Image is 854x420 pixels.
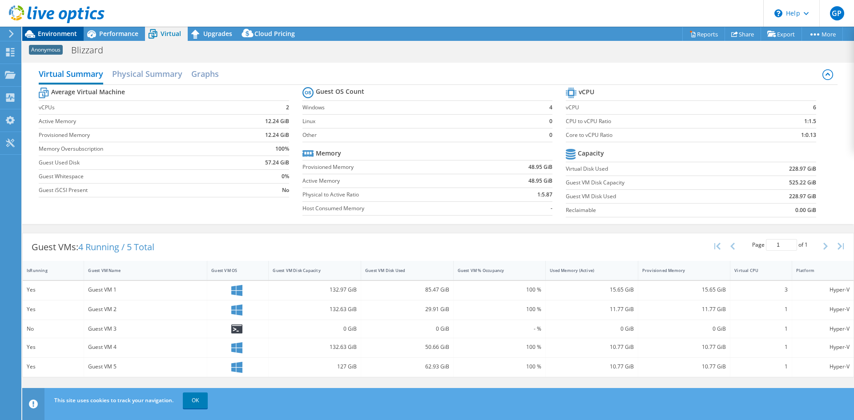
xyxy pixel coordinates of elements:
div: Guest VM 4 [88,342,203,352]
b: Memory [316,149,341,158]
label: Guest VM Disk Used [566,192,741,201]
b: 48.95 GiB [528,163,552,172]
div: 62.93 GiB [365,362,449,372]
div: 0 GiB [365,324,449,334]
b: 1:5.87 [537,190,552,199]
div: Yes [27,362,80,372]
b: 1:1.5 [804,117,816,126]
b: 1:0.13 [801,131,816,140]
label: Windows [302,103,540,112]
div: 127 GiB [273,362,357,372]
b: 0 [549,117,552,126]
div: Hyper-V [796,342,850,352]
div: Guest VM OS [211,268,254,273]
h1: Blizzard [67,45,117,55]
label: Core to vCPU Ratio [566,131,759,140]
div: Guest VM 1 [88,285,203,295]
div: Guest VM % Occupancy [458,268,531,273]
h2: Physical Summary [112,65,182,83]
div: Yes [27,304,80,314]
b: 0 [549,131,552,140]
div: 29.91 GiB [365,304,449,314]
label: Guest Whitespace [39,172,234,181]
span: Environment [38,29,77,38]
div: 100 % [458,304,542,314]
label: vCPU [566,103,759,112]
label: Guest iSCSI Present [39,186,234,195]
b: 525.22 GiB [789,178,816,187]
span: Page of [752,239,808,251]
div: Used Memory (Active) [550,268,623,273]
div: Hyper-V [796,304,850,314]
div: 100 % [458,342,542,352]
div: 11.77 GiB [550,304,634,314]
div: Guest VM Name [88,268,192,273]
label: Physical to Active Ratio [302,190,486,199]
b: 0.00 GiB [795,206,816,215]
label: Active Memory [302,176,486,185]
label: Active Memory [39,117,234,126]
label: Provisioned Memory [302,163,486,172]
div: 100 % [458,362,542,372]
b: Capacity [578,149,604,158]
label: Linux [302,117,540,126]
label: Host Consumed Memory [302,204,486,213]
b: No [282,186,289,195]
b: 12.24 GiB [265,131,289,140]
h2: Virtual Summary [39,65,103,84]
div: 100 % [458,285,542,295]
input: jump to page [766,239,797,251]
a: OK [183,392,208,408]
div: 1 [734,362,787,372]
label: vCPUs [39,103,234,112]
div: Guest VM Disk Used [365,268,439,273]
span: Cloud Pricing [254,29,295,38]
span: Upgrades [203,29,232,38]
label: Provisioned Memory [39,131,234,140]
label: Other [302,131,540,140]
div: Guest VMs: [23,233,163,261]
a: Share [725,27,761,41]
div: Guest VM 5 [88,362,203,372]
div: 10.77 GiB [550,342,634,352]
div: 10.77 GiB [550,362,634,372]
div: Provisioned Memory [642,268,716,273]
b: 4 [549,103,552,112]
div: Yes [27,342,80,352]
div: Guest VM 2 [88,304,203,314]
div: 0 GiB [642,324,726,334]
div: IsRunning [27,268,69,273]
div: No [27,324,80,334]
span: Virtual [161,29,181,38]
svg: \n [774,9,782,17]
b: 12.24 GiB [265,117,289,126]
label: CPU to vCPU Ratio [566,117,759,126]
div: Hyper-V [796,324,850,334]
div: Guest VM 3 [88,324,203,334]
b: 228.97 GiB [789,164,816,173]
label: Reclaimable [566,206,741,215]
div: Yes [27,285,80,295]
div: 1 [734,304,787,314]
span: Anonymous [29,45,63,55]
b: 57.24 GiB [265,158,289,167]
div: 1 [734,324,787,334]
b: 100% [275,144,289,153]
b: 48.95 GiB [528,176,552,185]
b: - [551,204,552,213]
span: GP [830,6,844,20]
div: 3 [734,285,787,295]
a: Reports [682,27,725,41]
span: 1 [805,241,808,248]
div: 10.77 GiB [642,342,726,352]
b: Guest OS Count [316,87,364,96]
b: 2 [286,103,289,112]
div: - % [458,324,542,334]
div: 0 GiB [273,324,357,334]
a: More [802,27,843,41]
b: Average Virtual Machine [51,88,125,96]
div: 0 GiB [550,324,634,334]
div: 132.97 GiB [273,285,357,295]
div: 132.63 GiB [273,304,357,314]
label: Guest VM Disk Capacity [566,178,741,187]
